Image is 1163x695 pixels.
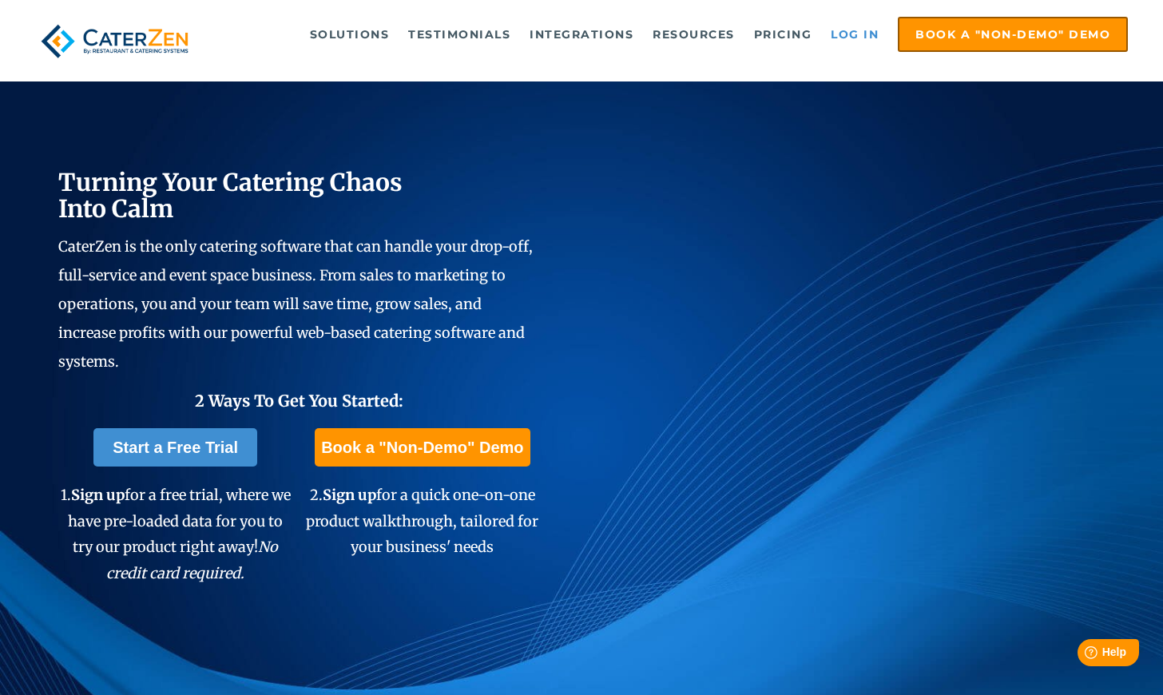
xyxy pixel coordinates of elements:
[302,18,398,50] a: Solutions
[315,428,530,467] a: Book a "Non-Demo" Demo
[645,18,743,50] a: Resources
[400,18,518,50] a: Testimonials
[58,167,403,224] span: Turning Your Catering Chaos Into Calm
[522,18,641,50] a: Integrations
[58,237,533,371] span: CaterZen is the only catering software that can handle your drop-off, full-service and event spac...
[323,486,376,504] span: Sign up
[93,428,257,467] a: Start a Free Trial
[195,391,403,411] span: 2 Ways To Get You Started:
[746,18,820,50] a: Pricing
[106,538,278,582] em: No credit card required.
[898,17,1128,52] a: Book a "Non-Demo" Demo
[61,486,291,582] span: 1. for a free trial, where we have pre-loaded data for you to try our product right away!
[823,18,887,50] a: Log in
[306,486,538,556] span: 2. for a quick one-on-one product walkthrough, tailored for your business' needs
[222,17,1129,52] div: Navigation Menu
[1021,633,1145,677] iframe: Help widget launcher
[71,486,125,504] span: Sign up
[35,17,194,66] img: caterzen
